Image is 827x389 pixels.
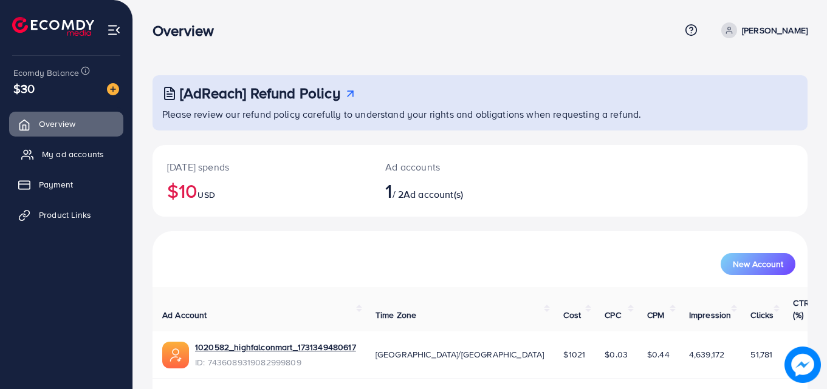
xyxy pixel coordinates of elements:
button: New Account [721,253,795,275]
span: ID: 7436089319082999809 [195,356,356,368]
p: [PERSON_NAME] [742,23,808,38]
a: Overview [9,112,123,136]
span: My ad accounts [42,148,104,160]
span: Overview [39,118,75,130]
h3: Overview [153,22,224,39]
a: Product Links [9,203,123,227]
p: Please review our refund policy carefully to understand your rights and obligations when requesti... [162,107,800,121]
span: Ad Account [162,309,207,321]
span: Ecomdy Balance [13,67,79,79]
span: $30 [13,79,35,97]
span: Impression [689,309,732,321]
img: image [107,83,119,95]
span: CPM [647,309,664,321]
span: 4,639,172 [689,348,724,360]
a: My ad accounts [9,142,123,166]
span: USD [197,189,214,201]
span: 1 [385,177,392,205]
a: 1020582_highfalconmart_1731349480617 [195,341,356,353]
p: [DATE] spends [167,160,356,174]
span: [GEOGRAPHIC_DATA]/[GEOGRAPHIC_DATA] [376,348,544,360]
span: Product Links [39,209,91,221]
span: Cost [563,309,581,321]
span: Payment [39,178,73,191]
span: Clicks [750,309,774,321]
img: logo [12,17,94,36]
span: $0.03 [605,348,628,360]
h3: [AdReach] Refund Policy [180,84,340,102]
img: image [784,347,821,383]
span: 51,781 [750,348,772,360]
span: New Account [733,260,783,268]
a: Payment [9,172,123,197]
span: Ad account(s) [403,188,463,201]
span: Time Zone [376,309,416,321]
h2: $10 [167,179,356,202]
span: $1021 [563,348,585,360]
img: ic-ads-acc.e4c84228.svg [162,342,189,368]
h2: / 2 [385,179,520,202]
span: CPC [605,309,620,321]
p: Ad accounts [385,160,520,174]
a: [PERSON_NAME] [716,22,808,38]
span: CTR (%) [793,297,809,321]
span: $0.44 [647,348,670,360]
img: menu [107,23,121,37]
